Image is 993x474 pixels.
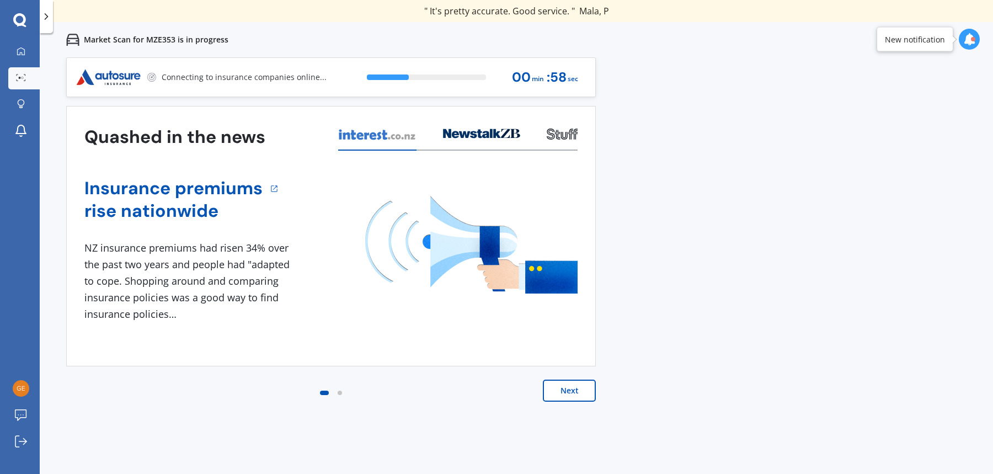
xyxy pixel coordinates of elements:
[568,72,578,87] span: sec
[543,380,596,402] button: Next
[13,380,29,397] img: e9488a53672a886fbd39dcc19990e581
[84,177,263,200] a: Insurance premiums
[885,34,945,45] div: New notification
[532,72,544,87] span: min
[84,34,228,45] p: Market Scan for MZE353 is in progress
[547,70,567,85] span: : 58
[84,200,263,222] a: rise nationwide
[84,240,294,322] div: NZ insurance premiums had risen 34% over the past two years and people had "adapted to cope. Shop...
[162,72,327,83] p: Connecting to insurance companies online...
[66,33,79,46] img: car.f15378c7a67c060ca3f3.svg
[512,70,531,85] span: 00
[365,196,578,294] img: media image
[84,126,265,148] h3: Quashed in the news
